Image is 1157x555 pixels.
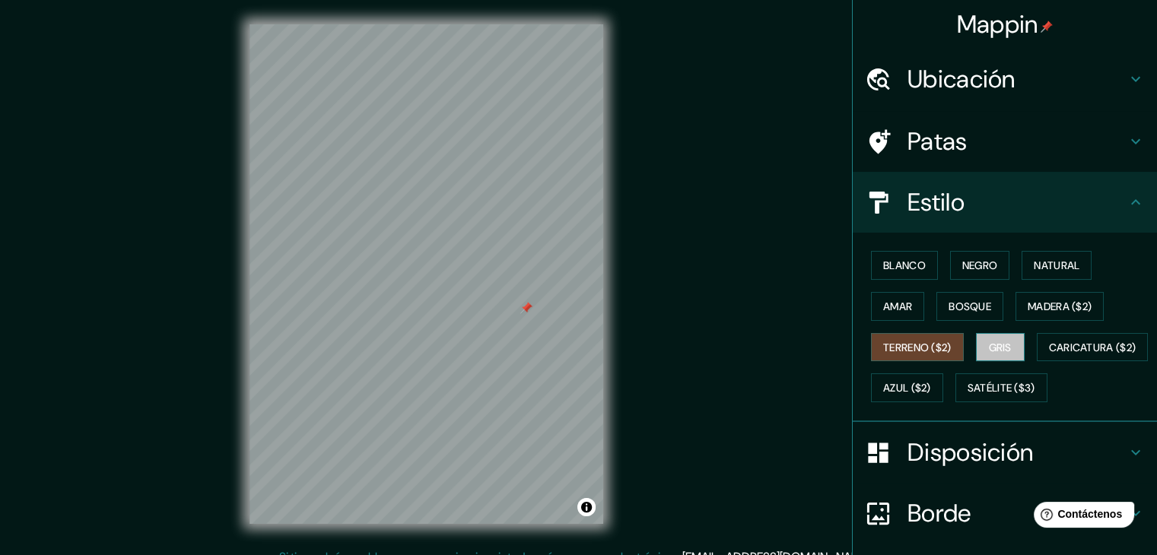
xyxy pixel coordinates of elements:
[957,8,1038,40] font: Mappin
[968,382,1035,395] font: Satélite ($3)
[949,300,991,313] font: Bosque
[883,341,952,354] font: Terreno ($2)
[950,251,1010,280] button: Negro
[871,292,924,321] button: Amar
[853,172,1157,233] div: Estilo
[907,186,965,218] font: Estilo
[1034,258,1079,272] font: Natural
[955,373,1047,402] button: Satélite ($3)
[853,111,1157,172] div: Patas
[1037,333,1149,362] button: Caricatura ($2)
[577,498,596,516] button: Activar o desactivar atribución
[1022,251,1092,280] button: Natural
[250,24,603,524] canvas: Mapa
[1016,292,1104,321] button: Madera ($2)
[883,258,926,272] font: Blanco
[883,300,912,313] font: Amar
[853,483,1157,544] div: Borde
[907,125,968,157] font: Patas
[1028,300,1092,313] font: Madera ($2)
[871,251,938,280] button: Blanco
[962,258,998,272] font: Negro
[1022,496,1140,538] iframe: Lanzador de widgets de ayuda
[853,49,1157,109] div: Ubicación
[1041,21,1053,33] img: pin-icon.png
[883,382,931,395] font: Azul ($2)
[989,341,1012,354] font: Gris
[1049,341,1136,354] font: Caricatura ($2)
[907,497,971,529] font: Borde
[907,436,1033,468] font: Disposición
[936,292,1003,321] button: Bosque
[976,333,1025,362] button: Gris
[871,373,943,402] button: Azul ($2)
[907,63,1016,95] font: Ubicación
[853,422,1157,483] div: Disposición
[871,333,964,362] button: Terreno ($2)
